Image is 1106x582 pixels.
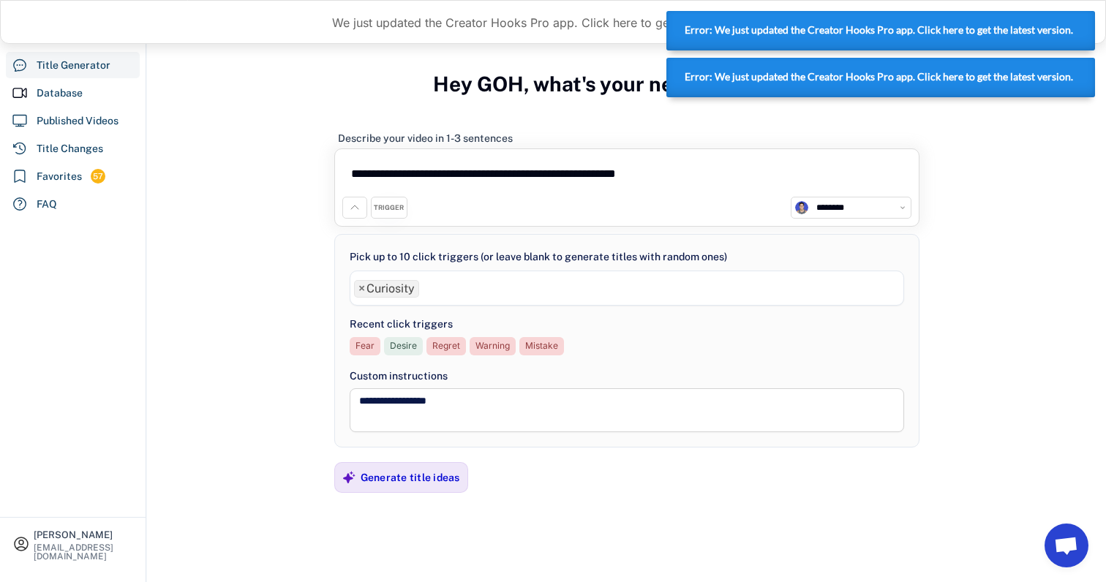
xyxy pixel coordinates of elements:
[685,24,1073,36] strong: Error: We just updated the Creator Hooks Pro app. Click here to get the latest version.
[350,369,904,384] div: Custom instructions
[475,340,510,352] div: Warning
[390,340,417,352] div: Desire
[432,340,460,352] div: Regret
[350,317,453,332] div: Recent click triggers
[91,170,105,183] div: 57
[1045,524,1088,567] a: Open chat
[685,71,1073,83] strong: Error: We just updated the Creator Hooks Pro app. Click here to get the latest version.
[374,203,404,213] div: TRIGGER
[37,141,103,156] div: Title Changes
[34,543,133,561] div: [EMAIL_ADDRESS][DOMAIN_NAME]
[354,280,419,298] li: Curiosity
[34,530,133,540] div: [PERSON_NAME]
[37,113,118,129] div: Published Videos
[355,340,375,352] div: Fear
[350,249,727,265] div: Pick up to 10 click triggers (or leave blank to generate titles with random ones)
[37,169,82,184] div: Favorites
[338,132,513,145] div: Describe your video in 1-3 sentences
[37,58,110,73] div: Title Generator
[37,86,83,101] div: Database
[433,56,819,112] h3: Hey GOH, what's your next video about?
[795,201,808,214] img: channels4_profile.jpg
[525,340,558,352] div: Mistake
[37,197,57,212] div: FAQ
[358,283,365,295] span: ×
[361,471,460,484] div: Generate title ideas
